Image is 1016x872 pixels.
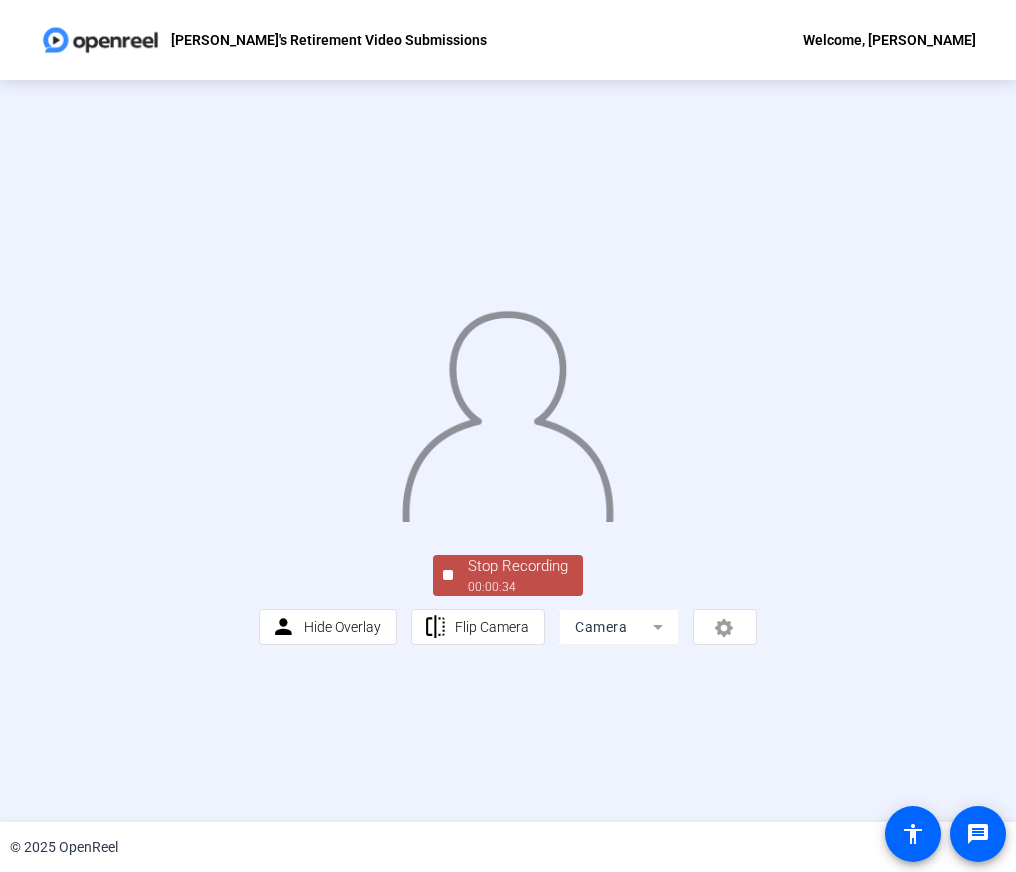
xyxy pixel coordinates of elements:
button: Hide Overlay [259,609,397,645]
mat-icon: person [271,615,296,640]
div: © 2025 OpenReel [10,837,118,858]
mat-icon: flip [423,615,448,640]
div: Welcome, [PERSON_NAME] [803,28,976,52]
span: Flip Camera [455,619,529,635]
button: Stop Recording00:00:34 [433,555,583,596]
p: [PERSON_NAME]'s Retirement Video Submissions [171,28,487,52]
mat-icon: message [966,822,990,846]
button: Flip Camera [411,609,546,645]
img: OpenReel logo [40,20,161,60]
img: overlay [400,298,615,522]
mat-icon: accessibility [901,822,925,846]
div: Stop Recording [468,555,568,578]
span: Hide Overlay [304,619,381,635]
div: 00:00:34 [468,578,568,596]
